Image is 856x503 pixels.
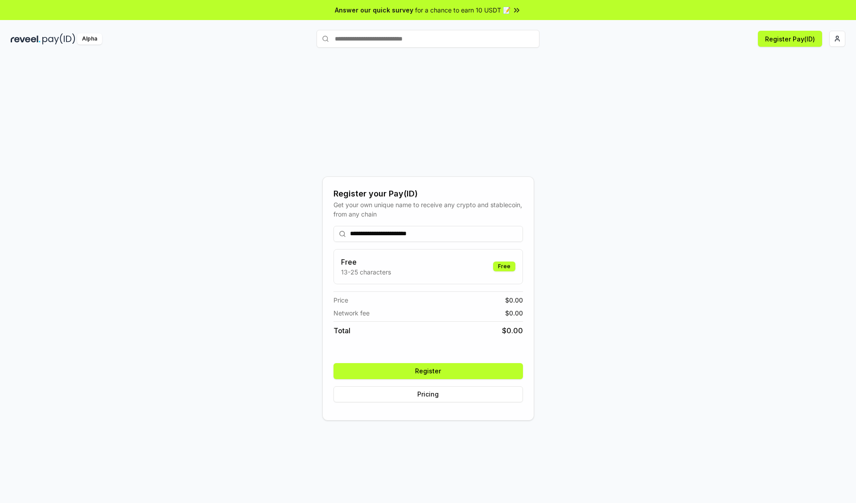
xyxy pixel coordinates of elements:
[502,325,523,336] span: $ 0.00
[333,363,523,379] button: Register
[493,262,515,271] div: Free
[333,308,370,318] span: Network fee
[333,188,523,200] div: Register your Pay(ID)
[333,325,350,336] span: Total
[77,33,102,45] div: Alpha
[341,257,391,267] h3: Free
[505,295,523,305] span: $ 0.00
[333,200,523,219] div: Get your own unique name to receive any crypto and stablecoin, from any chain
[11,33,41,45] img: reveel_dark
[42,33,75,45] img: pay_id
[505,308,523,318] span: $ 0.00
[415,5,510,15] span: for a chance to earn 10 USDT 📝
[335,5,413,15] span: Answer our quick survey
[758,31,822,47] button: Register Pay(ID)
[333,295,348,305] span: Price
[333,386,523,402] button: Pricing
[341,267,391,277] p: 13-25 characters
